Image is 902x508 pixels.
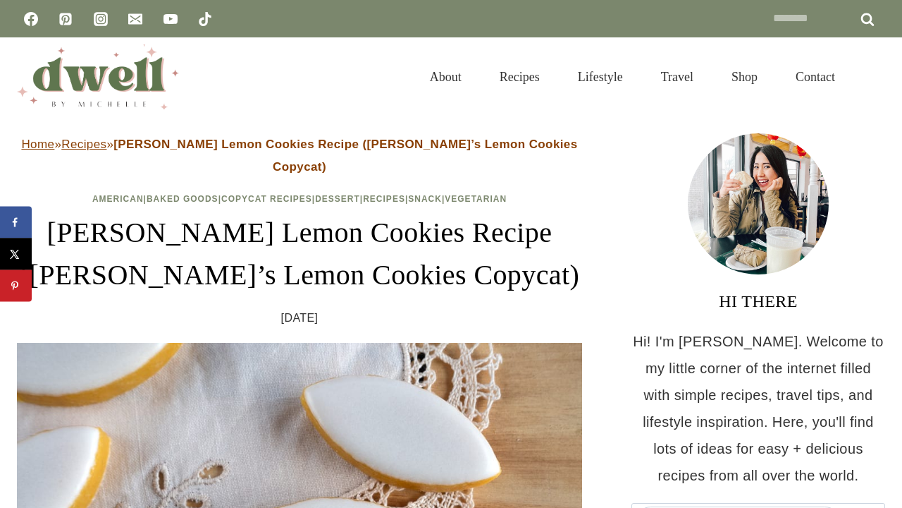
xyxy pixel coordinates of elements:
[113,138,577,174] strong: [PERSON_NAME] Lemon Cookies Recipe ([PERSON_NAME]’s Lemon Cookies Copycat)
[121,5,149,33] a: Email
[631,289,885,314] h3: HI THERE
[21,138,54,151] a: Home
[51,5,80,33] a: Pinterest
[221,194,312,204] a: Copycat Recipes
[481,52,559,102] a: Recipes
[631,328,885,489] p: Hi! I'm [PERSON_NAME]. Welcome to my little corner of the internet filled with simple recipes, tr...
[17,5,45,33] a: Facebook
[17,212,582,296] h1: [PERSON_NAME] Lemon Cookies Recipe ([PERSON_NAME]’s Lemon Cookies Copycat)
[712,52,777,102] a: Shop
[315,194,360,204] a: Dessert
[445,194,507,204] a: Vegetarian
[411,52,854,102] nav: Primary Navigation
[861,65,885,89] button: View Search Form
[281,308,319,329] time: [DATE]
[61,138,106,151] a: Recipes
[411,52,481,102] a: About
[21,138,577,174] span: » »
[17,44,179,109] img: DWELL by michelle
[363,194,405,204] a: Recipes
[408,194,442,204] a: Snack
[642,52,712,102] a: Travel
[92,194,144,204] a: American
[92,194,507,204] span: | | | | | |
[191,5,219,33] a: TikTok
[147,194,218,204] a: Baked Goods
[559,52,642,102] a: Lifestyle
[87,5,115,33] a: Instagram
[156,5,185,33] a: YouTube
[777,52,854,102] a: Contact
